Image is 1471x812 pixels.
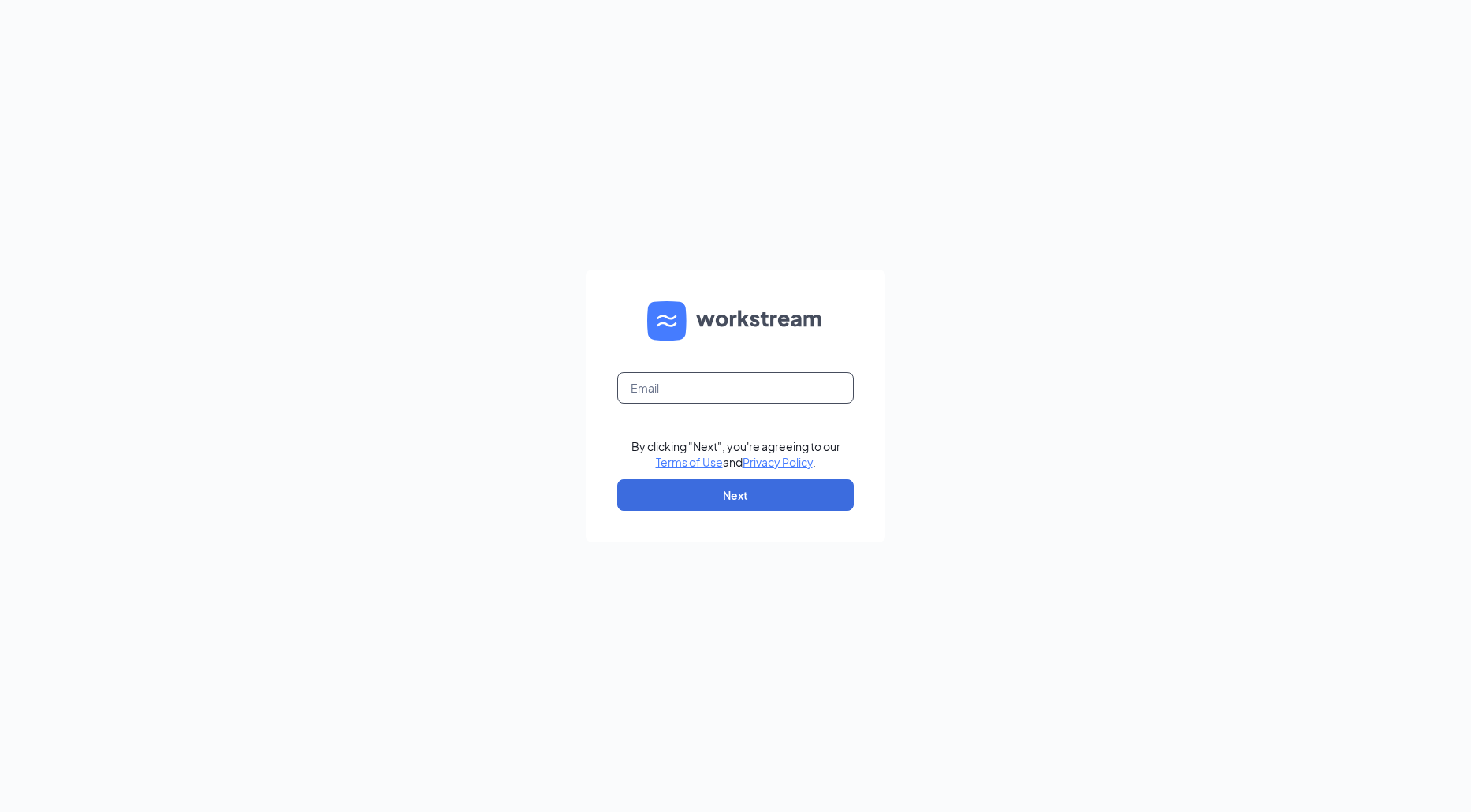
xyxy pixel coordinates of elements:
a: Terms of Use [656,455,723,469]
div: By clicking "Next", you're agreeing to our and . [631,438,840,470]
a: Privacy Policy [743,455,813,469]
img: WS logo and Workstream text [647,301,824,341]
button: Next [617,479,854,511]
input: Email [617,372,854,404]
